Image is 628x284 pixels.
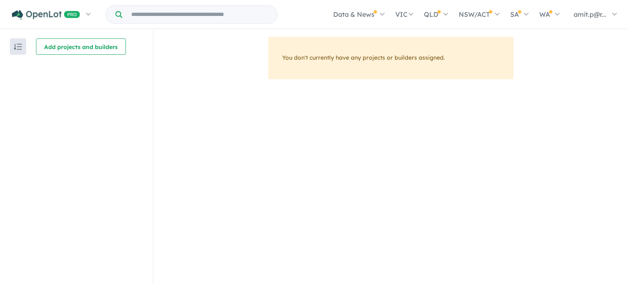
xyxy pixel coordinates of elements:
img: sort.svg [14,44,22,50]
span: amit.p@r... [574,10,606,18]
img: Openlot PRO Logo White [12,10,80,20]
div: You don't currently have any projects or builders assigned. [268,37,514,79]
button: Add projects and builders [36,38,126,55]
input: Try estate name, suburb, builder or developer [124,6,276,23]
